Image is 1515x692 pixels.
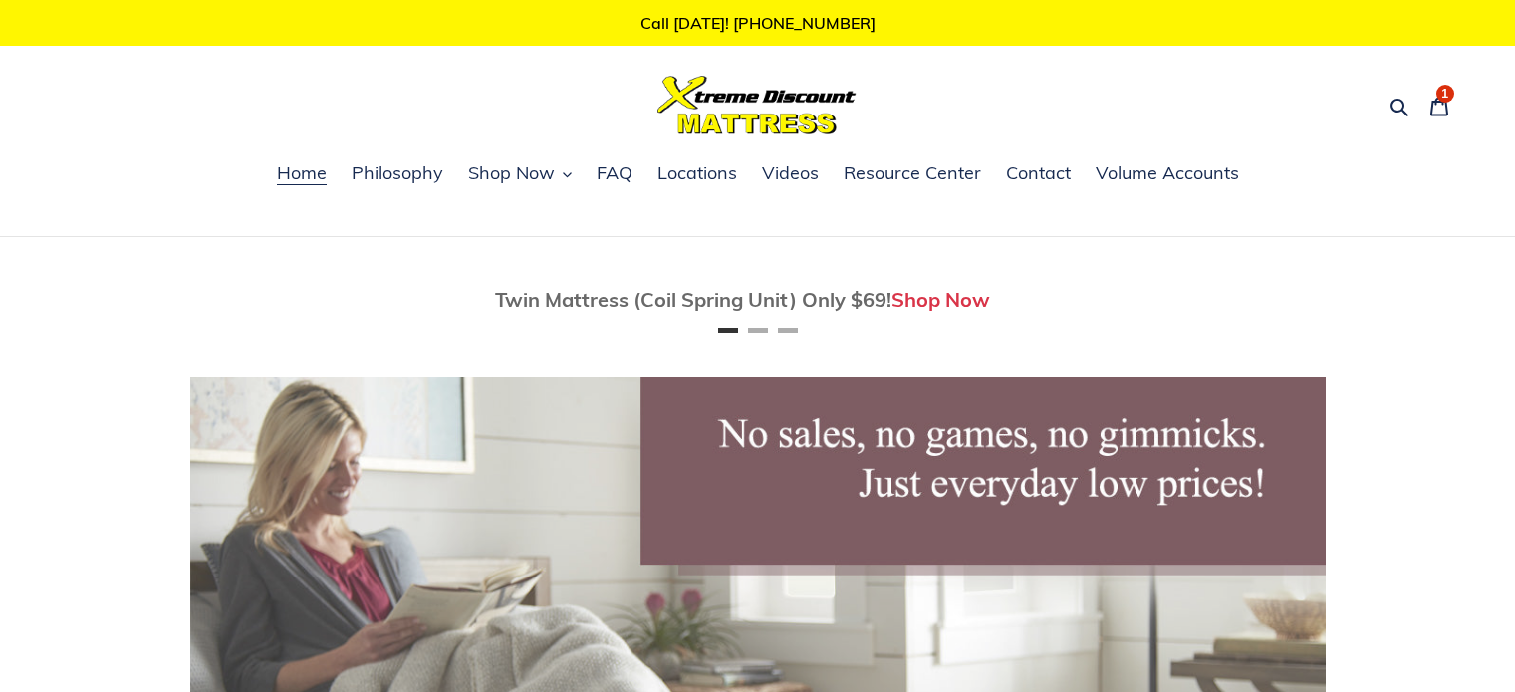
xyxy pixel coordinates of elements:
[267,159,337,189] a: Home
[647,159,747,189] a: Locations
[352,161,443,185] span: Philosophy
[752,159,829,189] a: Videos
[891,287,990,312] a: Shop Now
[657,76,857,134] img: Xtreme Discount Mattress
[748,328,768,333] button: Page 2
[1441,88,1448,100] span: 1
[468,161,555,185] span: Shop Now
[458,159,582,189] button: Shop Now
[1086,159,1249,189] a: Volume Accounts
[1096,161,1239,185] span: Volume Accounts
[495,287,891,312] span: Twin Mattress (Coil Spring Unit) Only $69!
[834,159,991,189] a: Resource Center
[342,159,453,189] a: Philosophy
[587,159,642,189] a: FAQ
[996,159,1081,189] a: Contact
[1006,161,1071,185] span: Contact
[778,328,798,333] button: Page 3
[277,161,327,185] span: Home
[657,161,737,185] span: Locations
[597,161,632,185] span: FAQ
[844,161,981,185] span: Resource Center
[718,328,738,333] button: Page 1
[1418,82,1460,128] a: 1
[762,161,819,185] span: Videos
